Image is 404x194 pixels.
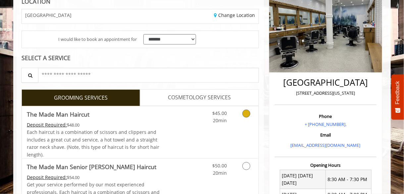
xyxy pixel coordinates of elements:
[395,81,401,104] span: Feedback
[27,174,160,181] div: $54.00
[213,117,227,124] span: 20min
[391,74,404,120] button: Feedback - Show survey
[27,129,159,157] span: Each haircut is a combination of scissors and clippers and includes a great cut and service, a ho...
[27,110,89,119] b: The Made Man Haircut
[277,133,375,137] h3: Email
[27,121,160,129] div: $48.00
[25,13,72,18] span: [GEOGRAPHIC_DATA]
[275,163,377,167] h3: Opening Hours
[212,162,227,169] span: $50.00
[22,55,259,61] div: SELECT A SERVICE
[54,94,108,102] span: GROOMING SERVICES
[27,122,67,128] span: This service needs some Advance to be paid before we block your appointment
[27,174,67,180] span: This service needs some Advance to be paid before we block your appointment
[21,68,38,83] button: Service Search
[27,162,156,171] b: The Made Man Senior [PERSON_NAME] Haircut
[168,93,231,102] span: COSMETOLOGY SERVICES
[213,170,227,176] span: 20min
[214,12,255,18] a: Change Location
[326,170,371,189] td: 8:30 AM - 7:30 PM
[277,90,375,97] p: [STREET_ADDRESS][US_STATE]
[291,142,361,148] a: [EMAIL_ADDRESS][DOMAIN_NAME]
[212,110,227,116] span: $45.00
[277,78,375,87] h2: [GEOGRAPHIC_DATA]
[280,170,326,189] td: [DATE] [DATE] [DATE]
[277,114,375,119] h3: Phone
[305,121,346,127] a: + [PHONE_NUMBER].
[58,36,137,43] span: I would like to book an appointment for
